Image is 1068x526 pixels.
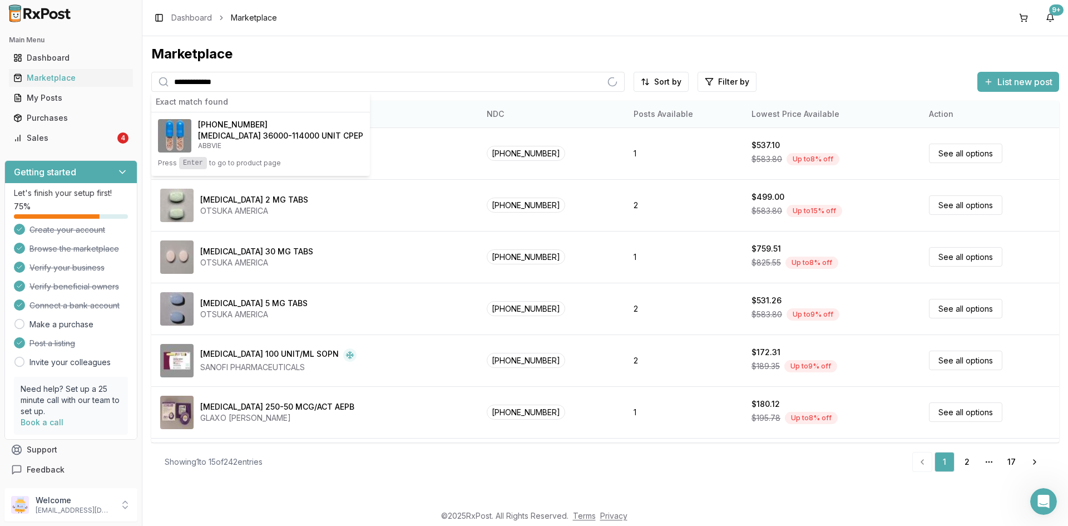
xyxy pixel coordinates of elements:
[625,101,743,127] th: Posts Available
[654,76,681,87] span: Sort by
[9,214,214,239] div: Manuel says…
[200,362,357,373] div: SANOFI PHARMACEUTICALS
[200,257,313,268] div: OTSUKA AMERICA
[7,4,28,26] button: go back
[718,76,749,87] span: Filter by
[198,119,268,130] span: [PHONE_NUMBER]
[29,281,119,292] span: Verify beneficial owners
[125,188,205,199] div: it shows pending stil
[13,112,128,124] div: Purchases
[929,144,1002,163] a: See all options
[9,108,133,128] a: Purchases
[929,195,1002,215] a: See all options
[997,75,1052,89] span: List new post
[191,360,209,378] button: Send a message…
[600,511,627,520] a: Privacy
[751,309,782,320] span: $583.80
[625,179,743,231] td: 2
[9,88,133,108] a: My Posts
[751,205,782,217] span: $583.80
[787,153,839,165] div: Up to 8 % off
[200,401,354,412] div: [MEDICAL_DATA] 250-50 MCG/ACT AEPB
[18,266,107,273] div: [PERSON_NAME] • 3m ago
[977,72,1059,92] button: List new post
[9,36,133,45] h2: Main Menu
[787,308,839,321] div: Up to 9 % off
[9,128,133,148] a: Sales4
[751,361,780,372] span: $189.35
[634,72,689,92] button: Sort by
[53,365,62,373] button: Upload attachment
[929,402,1002,422] a: See all options
[625,283,743,335] td: 2
[160,189,194,222] img: Abilify 2 MG TABS
[151,112,370,176] button: Creon 36000-114000 UNIT CPEP[PHONE_NUMBER][MEDICAL_DATA] 36000-114000 UNIT CPEPABBVIEPressEnterto...
[625,127,743,179] td: 1
[487,146,565,161] span: [PHONE_NUMBER]
[487,249,565,264] span: [PHONE_NUMBER]
[36,495,113,506] p: Welcome
[487,405,565,420] span: [PHONE_NUMBER]
[478,101,625,127] th: NDC
[54,6,126,14] h1: [PERSON_NAME]
[209,159,281,168] span: to go to product page
[4,460,137,480] button: Feedback
[11,496,29,514] img: User avatar
[13,52,128,63] div: Dashboard
[158,159,177,168] span: Press
[751,243,781,254] div: $759.51
[4,49,137,67] button: Dashboard
[174,4,195,26] button: Home
[200,309,308,320] div: OTSUKA AMERICA
[9,155,214,181] div: Djalol says…
[912,452,1046,472] nav: pagination
[4,440,137,460] button: Support
[625,438,743,490] td: 2
[751,295,782,306] div: $531.26
[48,217,110,225] b: [PERSON_NAME]
[4,4,76,22] img: RxPost Logo
[9,239,214,288] div: Manuel says…
[17,365,26,373] button: Emoji picker
[787,205,842,217] div: Up to 15 % off
[29,357,111,368] a: Invite your colleagues
[140,162,205,173] div: this was shipped
[977,77,1059,89] a: List new post
[29,262,105,273] span: Verify your business
[200,348,339,362] div: [MEDICAL_DATA] 100 UNIT/ML SOPN
[33,215,44,227] img: Profile image for Manuel
[27,464,65,475] span: Feedback
[751,257,781,268] span: $825.55
[29,300,120,311] span: Connect a bank account
[200,246,313,257] div: [MEDICAL_DATA] 30 MG TABS
[36,506,113,515] p: [EMAIL_ADDRESS][DOMAIN_NAME]
[117,132,128,144] div: 4
[625,335,743,386] td: 2
[160,344,194,377] img: Admelog SoloStar 100 UNIT/ML SOPN
[929,299,1002,318] a: See all options
[13,92,128,104] div: My Posts
[9,341,213,360] textarea: Message…
[198,141,363,150] p: ABBVIE
[784,360,837,372] div: Up to 9 % off
[625,386,743,438] td: 1
[14,188,128,199] p: Let's finish your setup first!
[751,412,780,424] span: $195.78
[4,69,137,87] button: Marketplace
[198,130,363,141] h4: [MEDICAL_DATA] 36000-114000 UNIT CPEP
[179,157,207,169] kbd: Enter
[231,12,277,23] span: Marketplace
[1023,452,1046,472] a: Go to next page
[1030,488,1057,515] iframe: Intercom live chat
[165,456,263,468] div: Showing 1 to 15 of 242 entries
[751,140,780,151] div: $537.10
[160,240,194,274] img: Abilify 30 MG TABS
[29,319,93,330] a: Make a purchase
[785,412,838,424] div: Up to 8 % off
[151,92,370,112] div: Exact match found
[48,216,190,226] div: joined the conversation
[4,129,137,147] button: Sales4
[487,198,565,213] span: [PHONE_NUMBER]
[14,165,76,179] h3: Getting started
[14,201,31,212] span: 75 %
